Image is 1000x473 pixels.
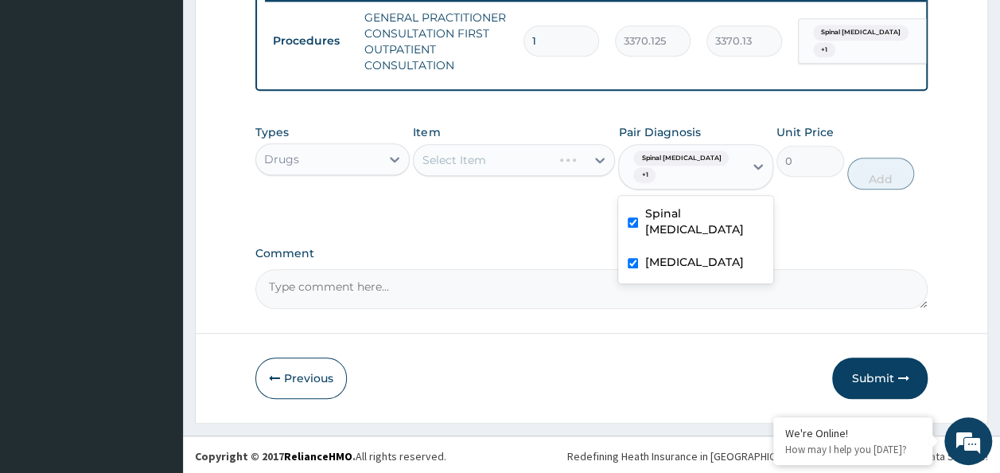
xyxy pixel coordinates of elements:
[644,254,743,270] label: [MEDICAL_DATA]
[785,443,920,456] p: How may I help you today?
[8,309,303,365] textarea: Type your message and hit 'Enter'
[83,89,267,110] div: Chat with us now
[284,449,352,463] a: RelianceHMO
[785,426,920,440] div: We're Online!
[618,124,700,140] label: Pair Diagnosis
[195,449,356,463] strong: Copyright © 2017 .
[413,124,440,140] label: Item
[356,2,516,81] td: GENERAL PRACTITIONER CONSULTATION FIRST OUTPATIENT CONSULTATION
[832,358,928,399] button: Submit
[567,448,988,464] div: Redefining Heath Insurance in [GEOGRAPHIC_DATA] using Telemedicine and Data Science!
[644,205,764,237] label: Spinal [MEDICAL_DATA]
[776,124,834,140] label: Unit Price
[633,167,656,183] span: + 1
[847,158,915,190] button: Add
[255,247,928,260] label: Comment
[255,358,347,399] button: Previous
[29,80,64,119] img: d_794563401_company_1708531726252_794563401
[265,26,356,56] td: Procedures
[264,151,299,167] div: Drugs
[813,25,909,41] span: Spinal [MEDICAL_DATA]
[261,8,299,46] div: Minimize live chat window
[813,42,835,58] span: + 1
[92,138,220,299] span: We're online!
[255,126,289,139] label: Types
[633,150,729,166] span: Spinal [MEDICAL_DATA]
